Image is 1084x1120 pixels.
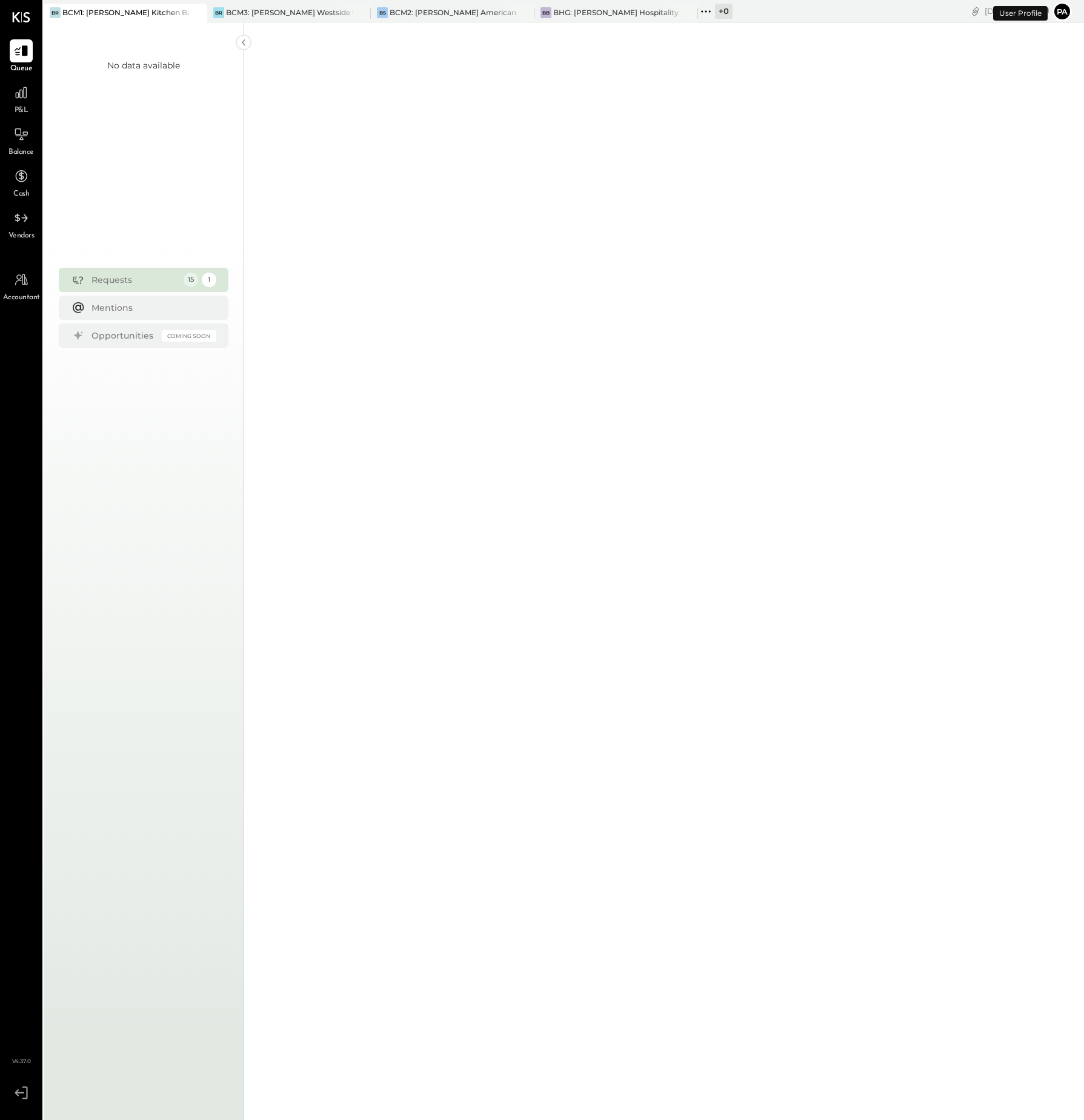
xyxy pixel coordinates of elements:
span: Cash [13,189,29,200]
div: Coming Soon [162,330,216,342]
div: BR [213,7,224,18]
a: Queue [1,39,42,75]
span: Accountant [3,293,40,303]
div: User Profile [993,6,1048,21]
a: Balance [1,123,42,158]
button: Pa [1052,2,1072,21]
div: BB [540,7,551,18]
span: P&L [15,105,28,116]
div: Requests [91,274,178,286]
div: BS [377,7,388,18]
div: BHG: [PERSON_NAME] Hospitality Group, LLC [553,7,680,18]
a: P&L [1,81,42,116]
span: Vendors [8,231,35,242]
div: No data available [107,59,180,71]
div: 1 [202,273,216,287]
div: + 0 [715,4,733,19]
div: BCM1: [PERSON_NAME] Kitchen Bar Market [62,7,189,18]
div: BR [50,7,61,18]
a: Cash [1,165,42,200]
span: Balance [8,147,34,158]
div: [DATE] [985,5,1049,17]
div: Opportunities [91,330,156,342]
div: copy link [969,5,982,18]
a: Vendors [1,207,42,242]
div: BCM2: [PERSON_NAME] American Cooking [390,7,516,18]
span: Queue [10,64,33,75]
div: Mentions [91,302,210,314]
a: Accountant [1,268,42,303]
div: 15 [184,273,198,287]
div: BCM3: [PERSON_NAME] Westside Grill [226,7,353,18]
